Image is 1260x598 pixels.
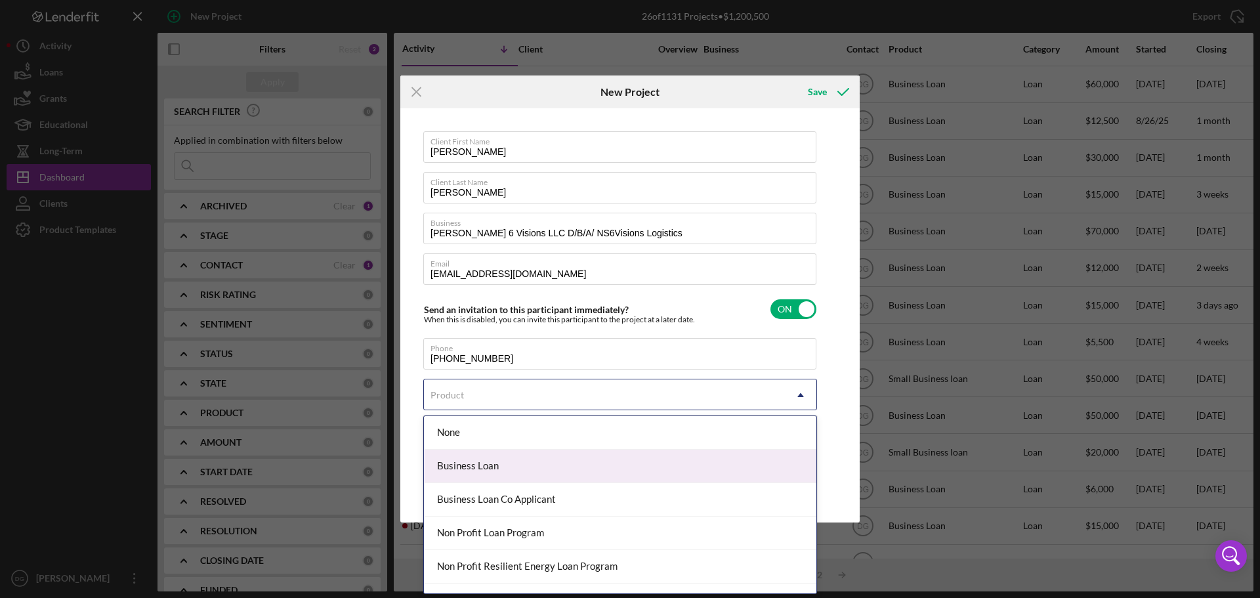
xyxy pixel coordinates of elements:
[430,254,816,268] label: Email
[424,315,695,324] div: When this is disabled, you can invite this participant to the project at a later date.
[430,173,816,187] label: Client Last Name
[424,450,816,483] div: Business Loan
[430,339,816,353] label: Phone
[424,483,816,517] div: Business Loan Co Applicant
[795,79,860,105] button: Save
[424,517,816,550] div: Non Profit Loan Program
[430,213,816,228] label: Business
[430,132,816,146] label: Client First Name
[424,416,816,450] div: None
[808,79,827,105] div: Save
[600,86,660,98] h6: New Project
[1215,540,1247,572] div: Open Intercom Messenger
[424,550,816,584] div: Non Profit Resilient Energy Loan Program
[424,304,629,315] label: Send an invitation to this participant immediately?
[430,390,464,400] div: Product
